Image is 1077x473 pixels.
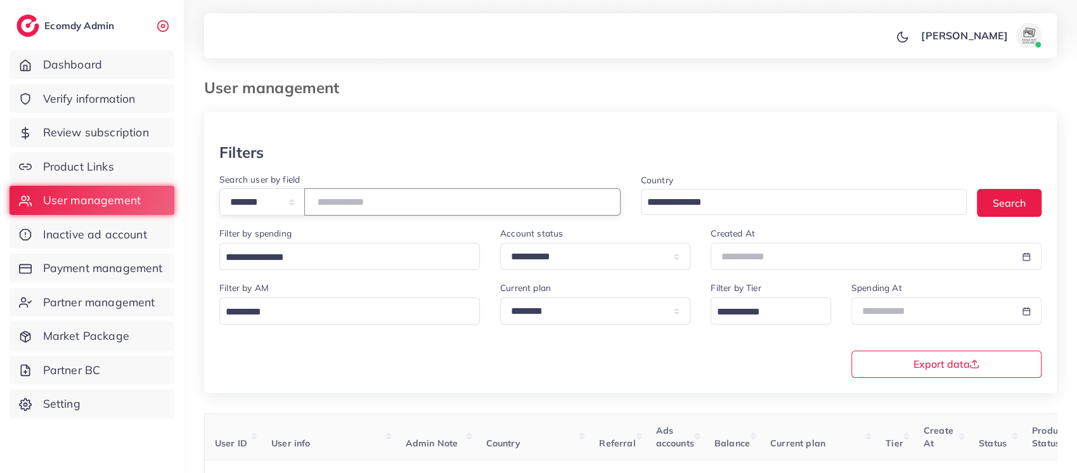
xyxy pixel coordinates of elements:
div: Search for option [711,297,831,325]
a: logoEcomdy Admin [16,15,117,37]
p: [PERSON_NAME] [921,28,1008,43]
a: Market Package [10,321,174,351]
span: Referral [599,437,635,449]
span: Tier [886,437,903,449]
label: Filter by spending [219,227,292,240]
span: Product Links [43,159,114,175]
span: Partner management [43,294,155,311]
span: Admin Note [406,437,458,449]
a: Payment management [10,254,174,283]
img: logo [16,15,39,37]
span: User info [271,437,310,449]
div: Search for option [219,243,480,270]
a: Product Links [10,152,174,181]
label: Account status [500,227,563,240]
span: Verify information [43,91,136,107]
a: Dashboard [10,50,174,79]
label: Filter by AM [219,282,269,294]
label: Current plan [500,282,551,294]
label: Search user by field [219,173,300,186]
span: Create At [924,425,953,449]
label: Created At [711,227,755,240]
a: Inactive ad account [10,220,174,249]
a: Partner BC [10,356,174,385]
span: Current plan [770,437,825,449]
input: Search for option [221,302,463,322]
span: Review subscription [43,124,149,141]
h3: Filters [219,143,264,162]
span: User management [43,192,141,209]
span: Ads accounts [656,425,694,449]
a: Setting [10,389,174,418]
span: Partner BC [43,362,101,379]
span: Export data [913,359,979,369]
div: Search for option [219,297,480,325]
span: Dashboard [43,56,102,73]
div: Search for option [641,189,967,215]
input: Search for option [221,248,463,268]
h3: User management [204,79,349,97]
img: avatar [1016,23,1042,48]
input: Search for option [713,302,815,322]
label: Spending At [851,282,902,294]
input: Search for option [643,193,951,212]
h2: Ecomdy Admin [44,20,117,32]
span: Setting [43,396,81,412]
a: Verify information [10,84,174,113]
span: Balance [714,437,750,449]
span: Market Package [43,328,129,344]
a: [PERSON_NAME]avatar [914,23,1047,48]
label: Country [641,174,673,186]
span: Country [486,437,520,449]
span: Payment management [43,260,163,276]
a: User management [10,186,174,215]
button: Export data [851,351,1042,378]
span: User ID [215,437,247,449]
span: Product Status [1032,425,1066,449]
label: Filter by Tier [711,282,761,294]
a: Review subscription [10,118,174,147]
a: Partner management [10,288,174,317]
button: Search [977,189,1042,216]
span: Inactive ad account [43,226,147,243]
span: Status [979,437,1007,449]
